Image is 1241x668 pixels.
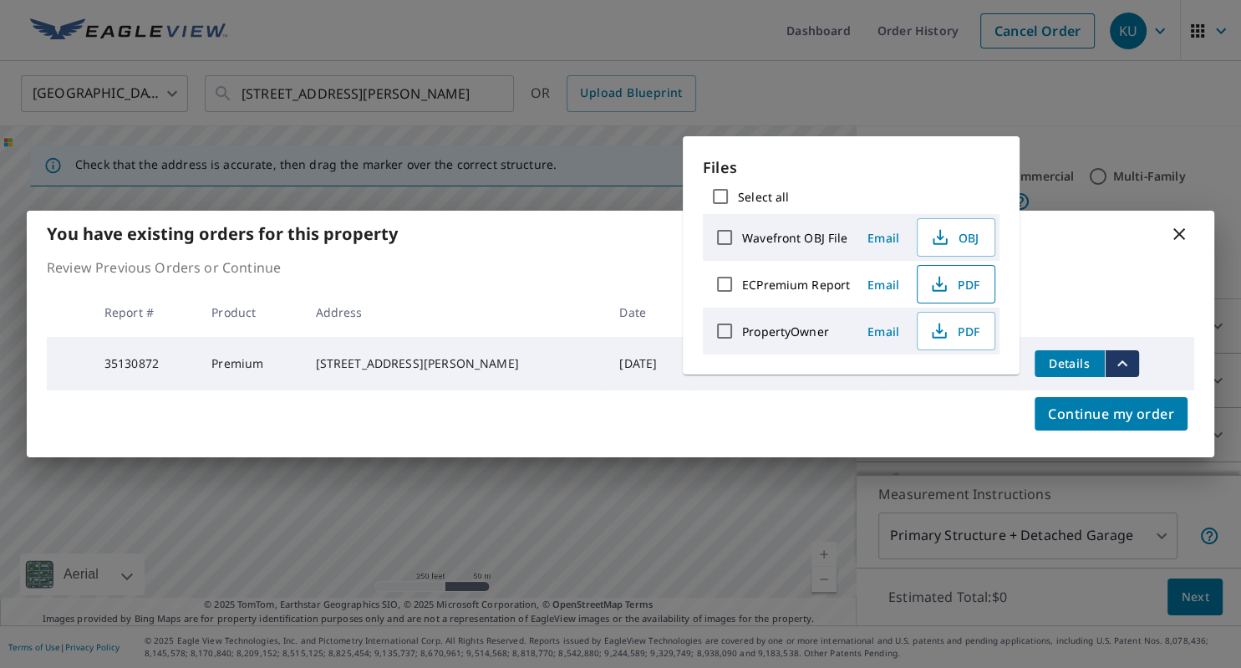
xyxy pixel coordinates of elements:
[917,265,995,303] button: PDF
[928,274,981,294] span: PDF
[606,337,691,390] td: [DATE]
[863,230,903,246] span: Email
[917,312,995,350] button: PDF
[1105,350,1139,377] button: filesDropdownBtn-35130872
[917,218,995,257] button: OBJ
[742,277,850,293] label: ECPremium Report
[1035,397,1188,431] button: Continue my order
[1035,350,1105,377] button: detailsBtn-35130872
[857,225,910,251] button: Email
[703,156,999,179] p: Files
[47,258,1194,278] p: Review Previous Orders or Continue
[863,277,903,293] span: Email
[91,288,198,337] th: Report #
[738,189,789,205] label: Select all
[1048,402,1174,426] span: Continue my order
[928,321,981,341] span: PDF
[47,222,398,245] b: You have existing orders for this property
[302,288,606,337] th: Address
[198,288,302,337] th: Product
[91,337,198,390] td: 35130872
[863,324,903,339] span: Email
[857,319,910,344] button: Email
[198,337,302,390] td: Premium
[315,355,593,372] div: [STREET_ADDRESS][PERSON_NAME]
[742,230,847,246] label: Wavefront OBJ File
[606,288,691,337] th: Date
[857,272,910,298] button: Email
[928,227,981,247] span: OBJ
[1045,355,1095,371] span: Details
[742,324,829,339] label: PropertyOwner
